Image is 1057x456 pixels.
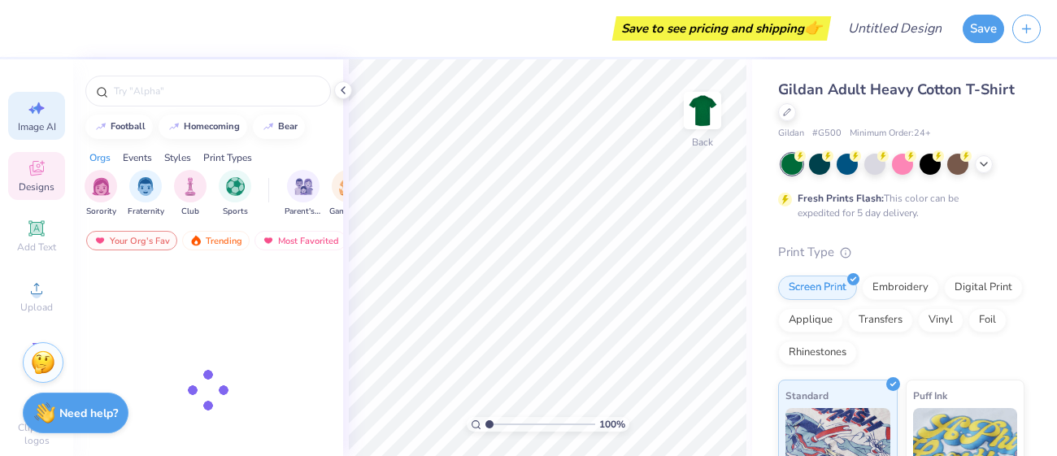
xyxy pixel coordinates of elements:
span: Game Day [329,206,367,218]
button: filter button [329,170,367,218]
span: Upload [20,301,53,314]
div: bear [278,122,298,131]
img: most_fav.gif [262,235,275,246]
div: Digital Print [944,276,1023,300]
img: Club Image [181,177,199,196]
div: Foil [968,308,1007,332]
span: Sports [223,206,248,218]
div: homecoming [184,122,240,131]
div: Print Type [778,243,1024,262]
div: filter for Parent's Weekend [285,170,322,218]
div: filter for Fraternity [128,170,164,218]
div: Your Org's Fav [86,231,177,250]
div: Back [692,135,713,150]
button: bear [253,115,305,139]
span: Fraternity [128,206,164,218]
span: 100 % [599,417,625,432]
img: Fraternity Image [137,177,154,196]
div: Save to see pricing and shipping [616,16,827,41]
span: Puff Ink [913,387,947,404]
img: trend_line.gif [167,122,181,132]
span: 👉 [804,18,822,37]
div: Screen Print [778,276,857,300]
img: Sorority Image [92,177,111,196]
div: Applique [778,308,843,332]
div: Styles [164,150,191,165]
span: Gildan [778,127,804,141]
div: Vinyl [918,308,963,332]
span: Club [181,206,199,218]
span: Standard [785,387,829,404]
span: Parent's Weekend [285,206,322,218]
button: filter button [128,170,164,218]
button: filter button [174,170,207,218]
img: trend_line.gif [94,122,107,132]
span: Gildan Adult Heavy Cotton T-Shirt [778,80,1015,99]
strong: Fresh Prints Flash: [798,192,884,205]
span: Designs [19,180,54,193]
div: Rhinestones [778,341,857,365]
img: Game Day Image [339,177,358,196]
button: filter button [219,170,251,218]
img: Sports Image [226,177,245,196]
span: Sorority [86,206,116,218]
img: most_fav.gif [94,235,107,246]
span: Image AI [18,120,56,133]
img: Parent's Weekend Image [294,177,313,196]
button: football [85,115,153,139]
div: filter for Sorority [85,170,117,218]
button: filter button [285,170,322,218]
strong: Need help? [59,406,118,421]
div: Orgs [89,150,111,165]
div: Most Favorited [254,231,346,250]
input: Try "Alpha" [112,83,320,99]
div: filter for Club [174,170,207,218]
img: Back [686,94,719,127]
div: filter for Sports [219,170,251,218]
span: # G500 [812,127,842,141]
div: Events [123,150,152,165]
button: filter button [85,170,117,218]
div: football [111,122,146,131]
span: Add Text [17,241,56,254]
button: Save [963,15,1004,43]
div: Trending [182,231,250,250]
div: This color can be expedited for 5 day delivery. [798,191,998,220]
input: Untitled Design [835,12,955,45]
button: homecoming [159,115,247,139]
div: Embroidery [862,276,939,300]
div: Print Types [203,150,252,165]
span: Clipart & logos [8,421,65,447]
div: Transfers [848,308,913,332]
span: Minimum Order: 24 + [850,127,931,141]
div: filter for Game Day [329,170,367,218]
img: trending.gif [189,235,202,246]
img: trend_line.gif [262,122,275,132]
